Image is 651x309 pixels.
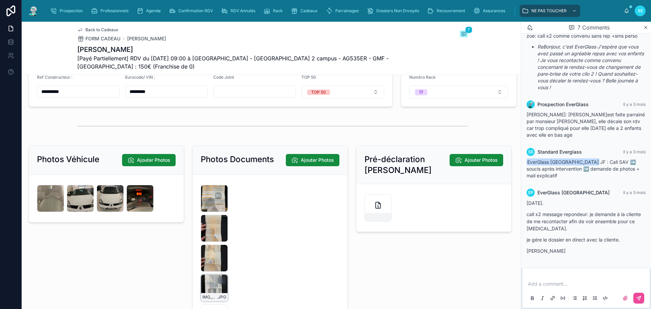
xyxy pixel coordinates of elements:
[217,294,226,300] span: .JPG
[623,190,646,195] span: Il y a 3 mois
[301,75,316,80] span: TOP 50
[623,102,646,107] span: Il y a 3 mois
[520,5,580,17] a: NE PAS TOUCHER
[527,158,599,166] span: EverGlass [GEOGRAPHIC_DATA]
[527,199,646,207] p: [DATE].
[301,157,334,163] span: Ajouter Photos
[300,8,318,14] span: Cadeaux
[135,5,165,17] a: Agenda
[125,75,155,80] span: Eurocode/ VIN :
[261,5,288,17] a: Rack
[460,31,468,39] button: 7
[638,8,643,14] span: SE
[137,157,170,163] span: Ajouter Photos
[301,85,384,98] button: Select Button
[45,3,624,18] div: scrollable content
[60,8,83,14] span: Prospection
[537,101,589,108] span: Prospection EverGlass
[48,5,87,17] a: Prospection
[37,75,73,80] span: Ref Constructeur :
[89,5,133,17] a: Professionnels
[324,5,363,17] a: Parrainages
[364,154,450,176] h2: Pré-déclaration [PERSON_NAME]
[286,154,339,166] button: Ajouter Photos
[437,8,465,14] span: Recouvrement
[483,8,505,14] span: Assurances
[213,75,234,80] span: Code Joint
[623,149,646,154] span: Il y a 3 mois
[122,154,176,166] button: Ajouter Photos
[531,8,567,14] span: NE PAS TOUCHER
[527,159,639,178] span: JF : Call SAV ➡️ soucis après intervention ➡️ demande de photos + mail explicatif
[27,5,39,16] img: App logo
[365,5,424,17] a: Dossiers Non Envoyés
[146,8,161,14] span: Agenda
[527,32,646,39] p: zoe: call x2 comme convenu sans rep +sms perso
[528,190,533,195] span: EP
[409,85,508,98] button: Select Button
[419,89,423,95] div: 17
[37,154,99,165] h2: Photos Véhicule
[201,154,274,165] h2: Photos Documents
[77,27,118,33] a: Back to Cadeaux
[409,75,436,80] span: Numéro Rack
[527,247,646,254] p: [PERSON_NAME]
[537,189,610,196] span: EverGlass [GEOGRAPHIC_DATA]
[376,8,419,14] span: Dossiers Non Envoyés
[77,35,120,42] a: FORM CADEAU
[178,8,213,14] span: Confirmation RDV
[127,35,166,42] a: [PERSON_NAME]
[528,149,533,155] span: SE
[465,157,498,163] span: Ajouter Photos
[273,8,283,14] span: Rack
[465,26,472,33] span: 7
[527,211,646,232] p: call x2 message repondeur: je demande à la cliente de me recontacter afin de voir ensemble pour c...
[537,149,582,155] span: Standard Everglass
[471,5,510,17] a: Assurances
[527,112,645,138] span: [PERSON_NAME]: [PERSON_NAME]est faite parrainé par monsieur [PERSON_NAME], elle décale son rdv ca...
[311,90,326,95] div: TOP 50
[219,5,260,17] a: RDV Annulés
[425,5,470,17] a: Recouvrement
[167,5,218,17] a: Confirmation RDV
[77,54,417,71] span: [Payé Partiellement] RDV du [DATE] 09:00 à [GEOGRAPHIC_DATA] - [GEOGRAPHIC_DATA] 2 campus - AG535...
[202,294,217,300] span: IMG_0133
[537,44,644,90] em: ReBonjour, c'est EverGlass J'espère que vous avez passé un agréable repas avec vos enfants ! Je v...
[77,45,417,54] h1: [PERSON_NAME]
[100,8,129,14] span: Professionnels
[85,35,120,42] span: FORM CADEAU
[231,8,255,14] span: RDV Annulés
[289,5,322,17] a: Cadeaux
[335,8,359,14] span: Parrainages
[85,27,118,33] span: Back to Cadeaux
[527,236,646,243] p: je gére le dossier en direct avec la cliente.
[577,23,610,32] span: 7 Comments
[450,154,503,166] button: Ajouter Photos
